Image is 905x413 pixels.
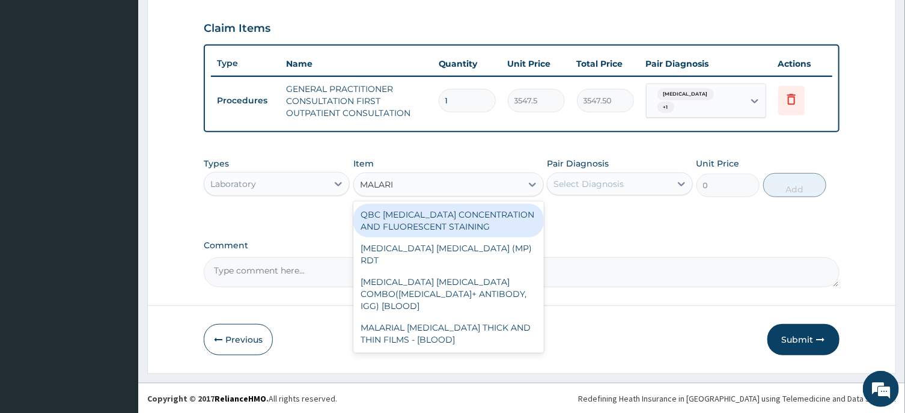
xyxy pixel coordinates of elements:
div: Minimize live chat window [197,6,226,35]
textarea: Type your message and hit 'Enter' [6,281,229,323]
td: Procedures [211,90,280,112]
div: Laboratory [210,178,256,190]
label: Item [353,158,374,170]
label: Unit Price [696,158,740,170]
button: Submit [767,324,839,355]
div: MALARIAL [MEDICAL_DATA] THICK AND THIN FILMS - [BLOOD] [353,317,544,350]
div: Select Diagnosis [553,178,624,190]
div: [MEDICAL_DATA] [MEDICAL_DATA] (MP) RDT [353,237,544,271]
th: Quantity [433,52,502,76]
th: Name [280,52,432,76]
span: [MEDICAL_DATA] [657,88,714,100]
th: Actions [772,52,832,76]
div: QBC [MEDICAL_DATA] CONCENTRATION AND FLUORESCENT STAINING [353,204,544,237]
span: We're online! [70,127,166,249]
img: d_794563401_company_1708531726252_794563401 [22,60,49,90]
label: Types [204,159,229,169]
strong: Copyright © 2017 . [147,393,269,404]
th: Pair Diagnosis [640,52,772,76]
th: Total Price [571,52,640,76]
label: Comment [204,240,839,251]
th: Type [211,52,280,75]
button: Add [763,173,827,197]
td: GENERAL PRACTITIONER CONSULTATION FIRST OUTPATIENT CONSULTATION [280,77,432,125]
div: Chat with us now [62,67,202,83]
th: Unit Price [502,52,571,76]
button: Previous [204,324,273,355]
label: Pair Diagnosis [547,158,609,170]
a: RelianceHMO [215,393,266,404]
h3: Claim Items [204,22,270,35]
div: Redefining Heath Insurance in [GEOGRAPHIC_DATA] using Telemedicine and Data Science! [578,393,896,405]
span: + 1 [657,102,674,114]
div: [MEDICAL_DATA] [MEDICAL_DATA] COMBO([MEDICAL_DATA]+ ANTIBODY, IGG) [BLOOD] [353,271,544,317]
